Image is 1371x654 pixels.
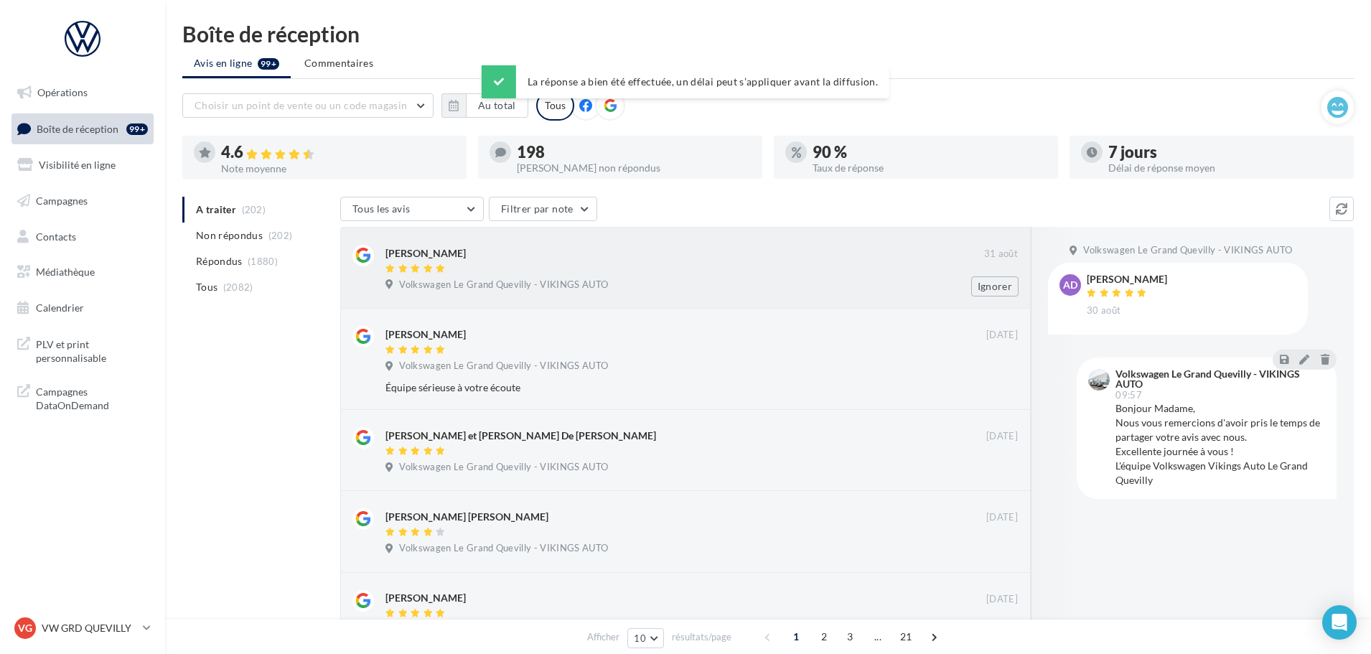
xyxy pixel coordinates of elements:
div: 99+ [126,123,148,135]
div: Volkswagen Le Grand Quevilly - VIKINGS AUTO [1115,369,1322,389]
div: [PERSON_NAME] [385,246,466,261]
span: Volkswagen Le Grand Quevilly - VIKINGS AUTO [399,279,608,291]
span: 09:57 [1115,391,1142,400]
div: Boîte de réception [182,23,1354,45]
div: La réponse a bien été effectuée, un délai peut s’appliquer avant la diffusion. [482,65,889,98]
span: Choisir un point de vente ou un code magasin [195,99,407,111]
div: Open Intercom Messenger [1322,605,1357,640]
span: (2082) [223,281,253,293]
span: (202) [268,230,293,241]
div: Équipe sérieuse à votre écoute [385,380,925,395]
span: [DATE] [986,430,1018,443]
a: Visibilité en ligne [9,150,156,180]
button: Filtrer par note [489,197,597,221]
span: Non répondus [196,228,263,243]
div: [PERSON_NAME] [385,327,466,342]
div: 4.6 [221,144,455,161]
span: Commentaires [304,56,373,70]
a: Campagnes DataOnDemand [9,376,156,419]
span: (1880) [248,256,278,267]
div: 198 [517,144,751,160]
div: [PERSON_NAME] [1087,274,1167,284]
span: Volkswagen Le Grand Quevilly - VIKINGS AUTO [1083,244,1292,257]
span: [DATE] [986,329,1018,342]
button: Tous les avis [340,197,484,221]
span: [DATE] [986,593,1018,606]
span: 3 [838,625,861,648]
button: Au total [441,93,528,118]
span: Tous les avis [352,202,411,215]
span: Calendrier [36,302,84,314]
a: Médiathèque [9,257,156,287]
span: 30 août [1087,304,1120,317]
button: Choisir un point de vente ou un code magasin [182,93,434,118]
div: [PERSON_NAME] et [PERSON_NAME] De [PERSON_NAME] [385,429,656,443]
span: Répondus [196,254,243,268]
span: [DATE] [986,511,1018,524]
span: AD [1063,278,1077,292]
a: Opérations [9,78,156,108]
div: Tous [536,90,574,121]
span: 1 [785,625,808,648]
span: Visibilité en ligne [39,159,116,171]
span: Contacts [36,230,76,242]
div: 7 jours [1108,144,1342,160]
div: [PERSON_NAME] [385,591,466,605]
div: [PERSON_NAME] [PERSON_NAME] [385,510,548,524]
span: Tous [196,280,217,294]
div: Taux de réponse [813,163,1047,173]
span: Afficher [587,630,619,644]
span: Campagnes [36,195,88,207]
a: Contacts [9,222,156,252]
span: Volkswagen Le Grand Quevilly - VIKINGS AUTO [399,461,608,474]
div: Note moyenne [221,164,455,174]
div: Délai de réponse moyen [1108,163,1342,173]
button: 10 [627,628,664,648]
div: 90 % [813,144,1047,160]
span: ... [866,625,889,648]
span: Opérations [37,86,88,98]
span: 10 [634,632,646,644]
button: Ignorer [971,276,1019,296]
span: VG [18,621,32,635]
span: Campagnes DataOnDemand [36,382,148,413]
span: Volkswagen Le Grand Quevilly - VIKINGS AUTO [399,360,608,373]
button: Au total [466,93,528,118]
span: Volkswagen Le Grand Quevilly - VIKINGS AUTO [399,542,608,555]
a: Boîte de réception99+ [9,113,156,144]
a: VG VW GRD QUEVILLY [11,615,154,642]
span: résultats/page [672,630,731,644]
a: Campagnes [9,186,156,216]
span: 21 [894,625,918,648]
span: Médiathèque [36,266,95,278]
a: Calendrier [9,293,156,323]
span: 31 août [984,248,1018,261]
a: PLV et print personnalisable [9,329,156,371]
div: [PERSON_NAME] non répondus [517,163,751,173]
span: Boîte de réception [37,122,118,134]
div: Bonjour Madame, Nous vous remercions d'avoir pris le temps de partager votre avis avec nous. Exce... [1115,401,1325,487]
p: VW GRD QUEVILLY [42,621,137,635]
span: 2 [813,625,836,648]
span: PLV et print personnalisable [36,335,148,365]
